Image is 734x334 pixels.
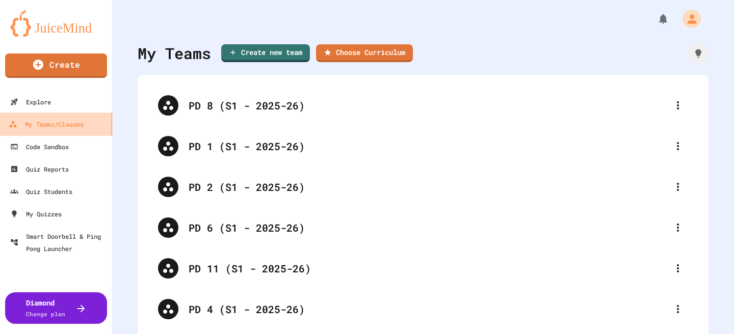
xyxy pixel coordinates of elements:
[148,207,698,248] div: PD 6 (S1 - 2025-26)
[638,10,672,27] div: My Notifications
[189,138,668,154] div: PD 1 (S1 - 2025-26)
[189,98,668,113] div: PD 8 (S1 - 2025-26)
[10,230,108,255] div: Smart Doorbell & Ping Pong Launcher
[10,10,102,37] img: logo-orange.svg
[189,179,668,194] div: PD 2 (S1 - 2025-26)
[221,44,310,62] a: Create new team
[26,310,65,318] span: Change plan
[26,297,65,319] div: Diamond
[672,7,703,31] div: My Account
[148,166,698,207] div: PD 2 (S1 - 2025-26)
[148,85,698,126] div: PD 8 (S1 - 2025-26)
[316,44,413,62] a: Choose Curriculum
[9,118,84,131] div: My Teams/Classes
[5,53,107,78] a: Create
[189,220,668,235] div: PD 6 (S1 - 2025-26)
[189,261,668,276] div: PD 11 (S1 - 2025-26)
[10,141,69,153] div: Code Sandbox
[688,43,709,64] div: How it works
[5,292,107,324] button: DiamondChange plan
[148,126,698,166] div: PD 1 (S1 - 2025-26)
[148,289,698,329] div: PD 4 (S1 - 2025-26)
[189,301,668,317] div: PD 4 (S1 - 2025-26)
[10,96,51,108] div: Explore
[148,248,698,289] div: PD 11 (S1 - 2025-26)
[10,163,69,175] div: Quiz Reports
[138,42,211,65] div: My Teams
[10,208,62,220] div: My Quizzes
[10,185,72,198] div: Quiz Students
